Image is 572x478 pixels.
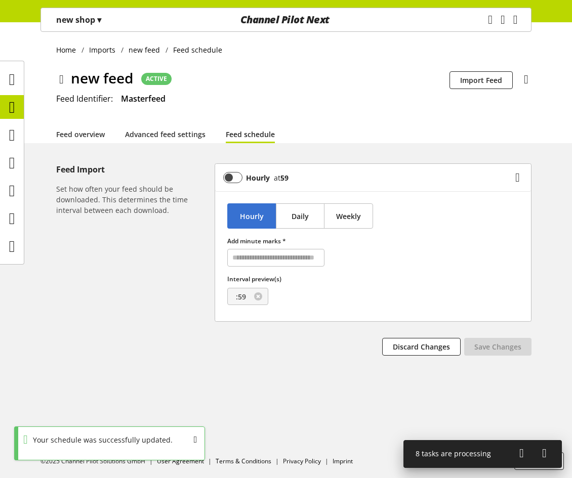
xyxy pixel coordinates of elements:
[121,93,166,104] span: Masterfeed
[226,129,275,140] a: Feed schedule
[124,45,166,55] a: new feed
[450,71,513,89] button: Import Feed
[56,93,113,104] span: Feed Identifier:
[129,45,160,55] span: new feed
[28,434,173,445] div: Your schedule was successfully updated.
[56,163,211,176] h5: Feed Import
[292,211,309,222] span: Daily
[270,172,289,183] div: at
[393,341,450,352] span: Discard Changes
[216,457,271,465] a: Terms & Conditions
[276,203,325,229] button: Daily
[240,211,264,222] span: Hourly
[71,67,133,89] span: new feed
[125,129,206,140] a: Advanced feed settings
[382,338,461,356] button: Discard Changes
[97,14,101,25] span: ▾
[227,275,324,284] label: Interval preview(s)
[246,172,270,183] b: Hourly
[227,237,286,245] span: Add minute marks *
[280,173,289,183] b: 59
[333,457,353,465] a: Imprint
[56,184,211,215] h6: Set how often your feed should be downloaded. This determines the time interval between each down...
[146,74,167,83] span: ACTIVE
[283,457,321,465] a: Privacy Policy
[56,45,81,55] a: Home
[464,338,532,356] button: Save Changes
[40,8,532,32] nav: main navigation
[40,457,157,466] li: ©2025 Channel Pilot Solutions GmbH
[336,211,361,222] span: Weekly
[324,203,373,229] button: Weekly
[56,14,101,26] p: new shop
[227,203,276,229] button: Hourly
[84,45,121,55] a: Imports
[157,457,204,465] a: User Agreement
[56,129,105,140] a: Feed overview
[474,341,521,352] span: Save Changes
[236,291,246,302] span: :59
[460,75,502,85] span: Import Feed
[416,449,491,458] span: 8 tasks are processing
